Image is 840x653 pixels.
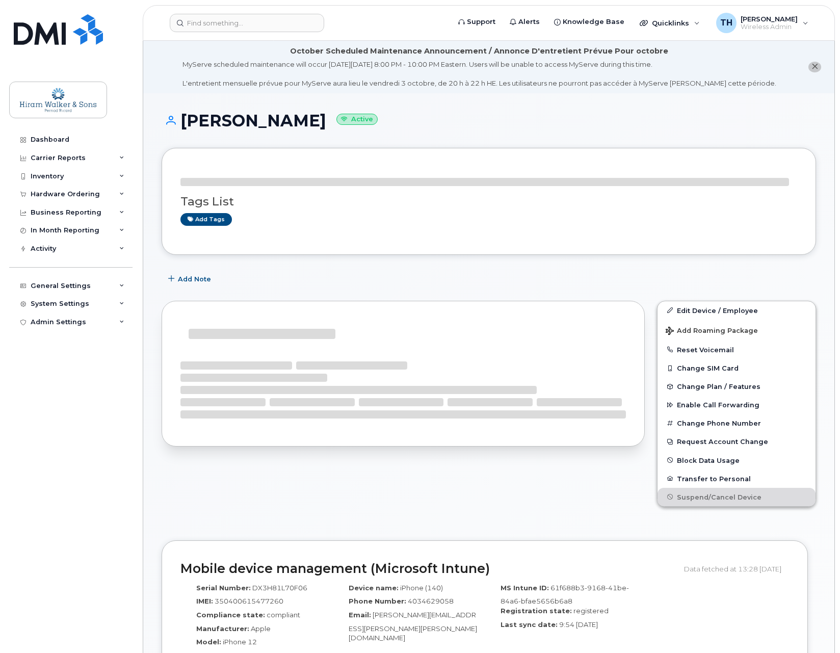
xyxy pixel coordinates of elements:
[684,559,789,579] div: Data fetched at 13:28 [DATE]
[658,377,816,396] button: Change Plan / Features
[658,432,816,451] button: Request Account Change
[180,195,797,208] h3: Tags List
[196,637,221,647] label: Model:
[573,607,609,615] span: registered
[658,451,816,469] button: Block Data Usage
[808,62,821,72] button: close notification
[400,584,443,592] span: iPhone (140)
[196,596,213,606] label: IMEI:
[196,610,265,620] label: Compliance state:
[251,624,271,633] span: Apple
[677,401,759,409] span: Enable Call Forwarding
[196,624,249,634] label: Manufacturer:
[162,112,816,129] h1: [PERSON_NAME]
[290,46,668,57] div: October Scheduled Maintenance Announcement / Annonce D'entretient Prévue Pour octobre
[501,620,558,630] label: Last sync date:
[501,583,549,593] label: MS Intune ID:
[349,583,399,593] label: Device name:
[267,611,300,619] span: compliant
[178,274,211,284] span: Add Note
[658,320,816,341] button: Add Roaming Package
[559,620,598,629] span: 9:54 [DATE]
[180,562,676,576] h2: Mobile device management (Microsoft Intune)
[658,488,816,506] button: Suspend/Cancel Device
[658,469,816,488] button: Transfer to Personal
[658,341,816,359] button: Reset Voicemail
[658,414,816,432] button: Change Phone Number
[336,114,378,125] small: Active
[162,270,220,289] button: Add Note
[215,597,283,605] span: 350400615477260
[349,611,477,642] span: [PERSON_NAME][EMAIL_ADDRESS][PERSON_NAME][PERSON_NAME][DOMAIN_NAME]
[196,583,251,593] label: Serial Number:
[223,638,257,646] span: iPhone 12
[501,606,572,616] label: Registration state:
[666,327,758,336] span: Add Roaming Package
[349,610,371,620] label: Email:
[182,60,776,88] div: MyServe scheduled maintenance will occur [DATE][DATE] 8:00 PM - 10:00 PM Eastern. Users will be u...
[408,597,454,605] span: 4034629058
[658,301,816,320] a: Edit Device / Employee
[180,213,232,226] a: Add tags
[658,396,816,414] button: Enable Call Forwarding
[349,596,406,606] label: Phone Number:
[658,359,816,377] button: Change SIM Card
[501,584,629,606] span: 61f688b3-9168-41be-84a6-bfae5656b6a8
[252,584,307,592] span: DX3H81L70F06
[677,383,760,390] span: Change Plan / Features
[677,493,762,501] span: Suspend/Cancel Device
